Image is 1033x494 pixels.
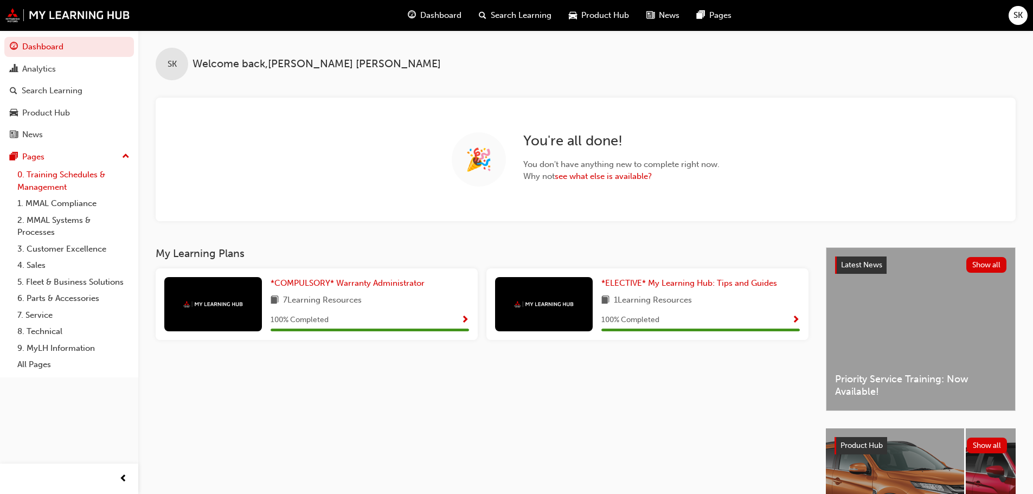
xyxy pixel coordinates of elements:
a: All Pages [13,356,134,373]
a: 1. MMAL Compliance [13,195,134,212]
span: Show Progress [792,316,800,325]
a: Dashboard [4,37,134,57]
span: You don ' t have anything new to complete right now. [523,158,720,171]
span: car-icon [10,108,18,118]
span: 100 % Completed [271,314,329,326]
span: 1 Learning Resources [614,294,692,307]
span: search-icon [479,9,486,22]
span: pages-icon [697,9,705,22]
a: 8. Technical [13,323,134,340]
a: News [4,125,134,145]
span: chart-icon [10,65,18,74]
span: book-icon [271,294,279,307]
span: car-icon [569,9,577,22]
span: SK [168,58,177,70]
button: Pages [4,147,134,167]
a: Product HubShow all [835,437,1007,454]
span: Search Learning [491,9,551,22]
span: Product Hub [581,9,629,22]
a: 3. Customer Excellence [13,241,134,258]
button: Show all [967,438,1008,453]
span: Priority Service Training: Now Available! [835,373,1006,397]
div: Analytics [22,63,56,75]
span: book-icon [601,294,609,307]
a: 9. MyLH Information [13,340,134,357]
a: see what else is available? [555,171,652,181]
a: news-iconNews [638,4,688,27]
a: 0. Training Schedules & Management [13,166,134,195]
a: 7. Service [13,307,134,324]
span: Latest News [841,260,882,270]
a: 6. Parts & Accessories [13,290,134,307]
h3: My Learning Plans [156,247,809,260]
span: Show Progress [461,316,469,325]
a: car-iconProduct Hub [560,4,638,27]
span: Welcome back , [PERSON_NAME] [PERSON_NAME] [193,58,441,70]
span: News [659,9,679,22]
img: mmal [5,8,130,22]
span: 100 % Completed [601,314,659,326]
span: *COMPULSORY* Warranty Administrator [271,278,425,288]
img: mmal [183,301,243,308]
a: pages-iconPages [688,4,740,27]
span: news-icon [646,9,655,22]
span: pages-icon [10,152,18,162]
span: 7 Learning Resources [283,294,362,307]
img: mmal [514,301,574,308]
div: News [22,129,43,141]
span: Dashboard [420,9,461,22]
a: Analytics [4,59,134,79]
span: guage-icon [10,42,18,52]
button: Show all [966,257,1007,273]
a: *ELECTIVE* My Learning Hub: Tips and Guides [601,277,781,290]
a: guage-iconDashboard [399,4,470,27]
span: Pages [709,9,732,22]
a: Latest NewsShow all [835,256,1006,274]
a: Latest NewsShow allPriority Service Training: Now Available! [826,247,1016,411]
span: 🎉 [465,153,492,166]
a: search-iconSearch Learning [470,4,560,27]
span: prev-icon [119,472,127,486]
div: Search Learning [22,85,82,97]
div: Product Hub [22,107,70,119]
span: guage-icon [408,9,416,22]
span: search-icon [10,86,17,96]
a: 5. Fleet & Business Solutions [13,274,134,291]
a: *COMPULSORY* Warranty Administrator [271,277,429,290]
span: Why not [523,170,720,183]
span: Product Hub [840,441,883,450]
span: news-icon [10,130,18,140]
a: 4. Sales [13,257,134,274]
span: up-icon [122,150,130,164]
span: SK [1013,9,1023,22]
button: Show Progress [792,313,800,327]
span: *ELECTIVE* My Learning Hub: Tips and Guides [601,278,777,288]
a: Product Hub [4,103,134,123]
button: DashboardAnalyticsSearch LearningProduct HubNews [4,35,134,147]
a: Search Learning [4,81,134,101]
button: SK [1009,6,1028,25]
a: 2. MMAL Systems & Processes [13,212,134,241]
h2: You ' re all done! [523,132,720,150]
button: Show Progress [461,313,469,327]
div: Pages [22,151,44,163]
